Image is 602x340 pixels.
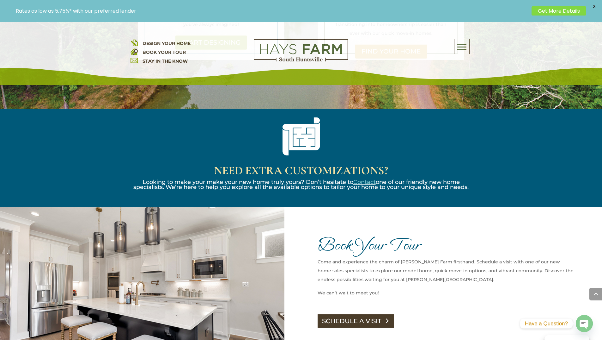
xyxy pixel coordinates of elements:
[318,314,394,328] a: SCHEDULE A VISIT
[143,58,188,64] a: STAY IN THE KNOW
[131,48,138,55] img: book your home tour
[532,6,586,16] a: Get More Details
[131,165,472,179] h2: NEED EXTRA CUSTOMIZATIONS?
[254,39,348,62] img: Logo
[318,288,574,297] p: We can’t wait to meet you!
[131,179,472,190] p: Looking to make your make your new home truly yours? Don’t hesitate to one of our friendly new ho...
[589,2,599,11] span: X
[143,49,186,55] a: BOOK YOUR TOUR
[16,8,528,14] p: Rates as low as 5.75%* with our preferred lender
[353,179,376,186] a: Contact
[131,39,138,46] img: design your home
[318,257,574,288] p: Come and experience the charm of [PERSON_NAME] Farm firsthand. Schedule a visit with one of our n...
[282,117,320,155] img: CustomizationIcon
[318,236,574,257] h1: Book Your Tour
[254,57,348,63] a: hays farm homes huntsville development
[143,41,191,46] a: DESIGN YOUR HOME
